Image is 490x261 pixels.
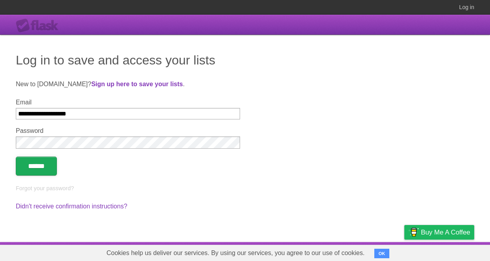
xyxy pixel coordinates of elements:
[394,244,415,259] a: Privacy
[16,51,474,70] h1: Log in to save and access your lists
[299,244,316,259] a: About
[325,244,357,259] a: Developers
[408,225,419,239] img: Buy me a coffee
[367,244,385,259] a: Terms
[16,19,63,33] div: Flask
[99,245,373,261] span: Cookies help us deliver our services. By using our services, you agree to our use of cookies.
[16,99,240,106] label: Email
[374,249,390,258] button: OK
[421,225,470,239] span: Buy me a coffee
[16,185,74,191] a: Forgot your password?
[16,127,240,134] label: Password
[91,81,183,87] a: Sign up here to save your lists
[424,244,474,259] a: Suggest a feature
[16,203,127,210] a: Didn't receive confirmation instructions?
[16,79,474,89] p: New to [DOMAIN_NAME]? .
[404,225,474,240] a: Buy me a coffee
